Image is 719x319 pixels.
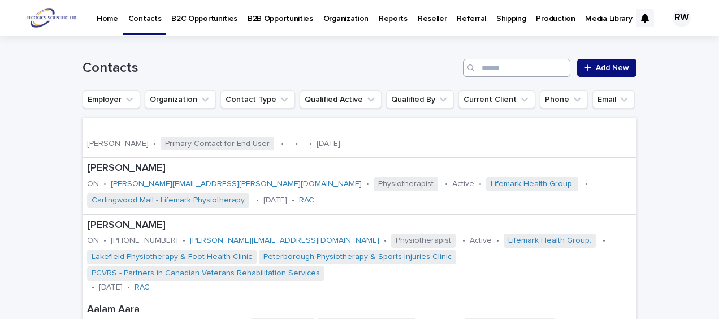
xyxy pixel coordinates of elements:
p: ON [87,179,99,189]
button: Current Client [458,90,535,109]
img: l22tfCASryn9SYBzxJ2O [23,7,83,29]
a: [PERSON_NAME]ON•[PHONE_NUMBER]•[PERSON_NAME][EMAIL_ADDRESS][DOMAIN_NAME]•Physiotherapist•Active•L... [83,215,636,300]
button: Qualified By [386,90,454,109]
p: • [479,179,482,189]
p: - [288,139,291,149]
p: • [281,139,284,149]
h1: Contacts [83,60,458,76]
button: Email [592,90,635,109]
p: • [103,179,106,189]
a: [PERSON_NAME]•Primary Contact for End User•-•-•[DATE] [83,118,636,158]
button: Phone [540,90,588,109]
button: Organization [145,90,216,109]
p: • [603,236,605,245]
a: Lifemark Health Group. [508,236,591,245]
a: RAC [135,283,150,292]
p: • [103,236,106,245]
button: Qualified Active [300,90,382,109]
p: • [127,283,130,292]
p: • [292,196,294,205]
p: - [302,139,305,149]
span: Add New [596,64,629,72]
p: • [366,179,369,189]
a: [PHONE_NUMBER] [111,236,178,244]
p: ON [87,236,99,245]
p: • [384,236,387,245]
a: Lakefield Physiotherapy & Foot Health Clinic [92,252,252,262]
button: Contact Type [220,90,295,109]
p: • [462,236,465,245]
a: RAC [299,196,314,205]
a: Lifemark Health Group. [491,179,574,189]
p: • [496,236,499,245]
input: Search [463,59,570,77]
a: PCVRS - Partners in Canadian Veterans Rehabilitation Services [92,269,320,278]
p: • [153,139,156,149]
p: • [92,283,94,292]
a: [PERSON_NAME][EMAIL_ADDRESS][PERSON_NAME][DOMAIN_NAME] [111,180,362,188]
p: [DATE] [99,283,123,292]
p: [PERSON_NAME] [87,219,632,232]
p: • [585,179,588,189]
p: [PERSON_NAME] [87,139,149,149]
p: • [295,139,298,149]
a: Add New [577,59,636,77]
button: Employer [83,90,140,109]
p: • [183,236,185,245]
p: Active [452,179,474,189]
div: RW [673,9,691,27]
p: [PERSON_NAME] [87,162,632,175]
p: Aalam Aara [87,304,632,316]
p: • [256,196,259,205]
p: [DATE] [317,139,340,149]
span: Physiotherapist [391,234,456,248]
a: Carlingwood Mall - Lifemark Physiotherapy [92,196,245,205]
span: Primary Contact for End User [161,137,274,151]
span: Physiotherapist [374,177,438,191]
a: [PERSON_NAME][EMAIL_ADDRESS][DOMAIN_NAME] [190,236,379,244]
p: • [445,179,448,189]
a: Peterborough Physiotherapy & Sports Injuries Clinic [263,252,452,262]
p: Active [470,236,492,245]
p: • [309,139,312,149]
a: [PERSON_NAME]ON•[PERSON_NAME][EMAIL_ADDRESS][PERSON_NAME][DOMAIN_NAME]•Physiotherapist•Active•Lif... [83,158,636,214]
p: [DATE] [263,196,287,205]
